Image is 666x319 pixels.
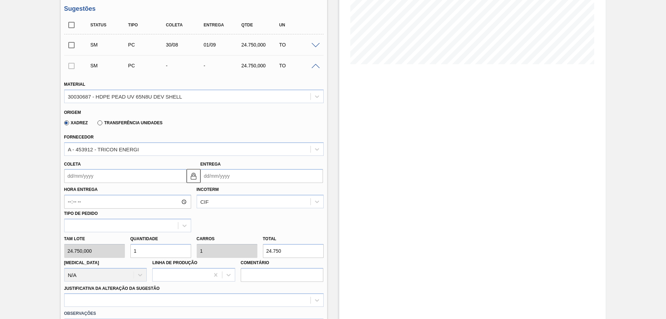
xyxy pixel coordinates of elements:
div: TO [277,63,319,68]
label: Quantidade [130,236,158,241]
div: 01/09/2025 [202,42,244,48]
label: Coleta [64,162,81,167]
label: Carros [197,236,215,241]
div: 30030687 - HDPE PEAD UV 65N8U DEV SHELL [68,93,182,99]
div: Coleta [164,23,206,27]
input: dd/mm/yyyy [64,169,187,183]
label: Origem [64,110,81,115]
label: Observações [64,309,324,319]
div: CIF [200,199,209,205]
input: dd/mm/yyyy [200,169,323,183]
label: Comentário [241,258,324,268]
label: Tipo de pedido [64,211,98,216]
img: locked [189,172,198,180]
div: A - 453912 - TRICON ENERGI [68,146,139,152]
div: Sugestão Manual [89,42,131,48]
h3: Sugestões [64,5,324,12]
div: 24.750,000 [240,63,282,68]
div: - [164,63,206,68]
div: Pedido de Compra [126,42,168,48]
label: Total [263,236,276,241]
div: TO [277,42,319,48]
div: 24.750,000 [240,42,282,48]
div: Entrega [202,23,244,27]
label: [MEDICAL_DATA] [64,260,99,265]
label: Fornecedor [64,135,94,140]
div: - [202,63,244,68]
div: UN [277,23,319,27]
label: Linha de Produção [152,260,197,265]
div: Tipo [126,23,168,27]
label: Justificativa da Alteração da Sugestão [64,286,160,291]
div: 30/08/2025 [164,42,206,48]
div: Qtde [240,23,282,27]
div: Pedido de Compra [126,63,168,68]
label: Tam lote [64,234,125,244]
label: Hora Entrega [64,185,191,195]
label: Transferência Unidades [97,120,162,125]
label: Entrega [200,162,221,167]
div: Sugestão Manual [89,63,131,68]
label: Incoterm [197,187,219,192]
div: Status [89,23,131,27]
label: Xadrez [64,120,88,125]
label: Material [64,82,85,87]
button: locked [187,169,200,183]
